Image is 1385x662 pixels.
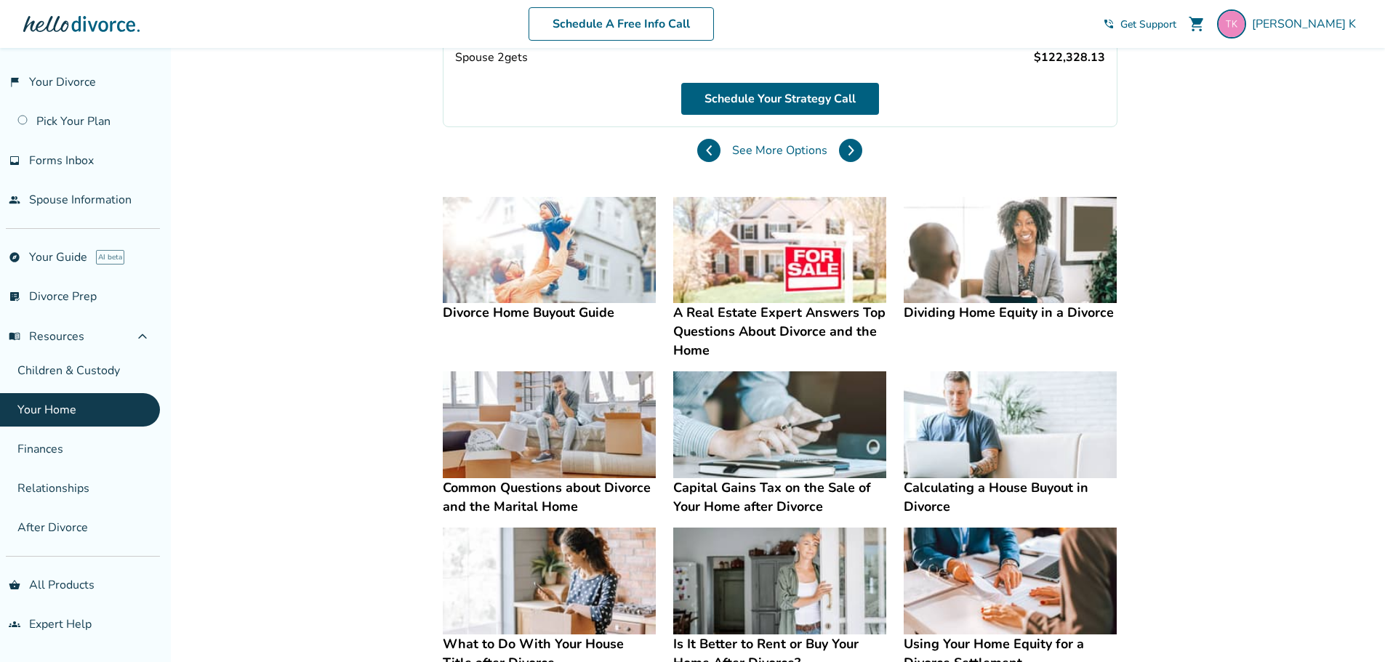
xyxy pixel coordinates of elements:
img: Capital Gains Tax on the Sale of Your Home after Divorce [673,371,886,478]
img: Divorce Home Buyout Guide [443,197,656,304]
span: shopping_basket [9,579,20,591]
span: menu_book [9,331,20,342]
span: groups [9,618,20,630]
span: shopping_cart [1188,15,1205,33]
iframe: Chat Widget [1312,592,1385,662]
img: Is It Better to Rent or Buy Your Home After Divorce? [673,528,886,634]
h4: Divorce Home Buyout Guide [443,303,656,322]
img: tahoebayou@gmail.com [1217,9,1246,39]
h4: Common Questions about Divorce and the Marital Home [443,478,656,516]
img: What to Do With Your House Title after Divorce [443,528,656,634]
span: Get Support [1120,17,1176,31]
span: Forms Inbox [29,153,94,169]
h4: Dividing Home Equity in a Divorce [904,303,1117,322]
span: expand_less [134,328,151,345]
a: A Real Estate Expert Answers Top Questions About Divorce and the HomeA Real Estate Expert Answers... [673,197,886,360]
a: Common Questions about Divorce and the Marital HomeCommon Questions about Divorce and the Marital... [443,371,656,516]
img: Calculating a House Buyout in Divorce [904,371,1117,478]
span: [PERSON_NAME] K [1252,16,1362,32]
span: inbox [9,155,20,166]
a: Divorce Home Buyout GuideDivorce Home Buyout Guide [443,197,656,323]
span: flag_2 [9,76,20,88]
span: people [9,194,20,206]
h4: Capital Gains Tax on the Sale of Your Home after Divorce [673,478,886,516]
a: Schedule Your Strategy Call [681,83,879,115]
span: Resources [9,328,84,344]
span: See More Options [732,142,827,158]
a: Calculating a House Buyout in DivorceCalculating a House Buyout in Divorce [904,371,1117,516]
img: Using Your Home Equity for a Divorce Settlement [904,528,1117,634]
a: Schedule A Free Info Call [529,7,714,41]
a: Capital Gains Tax on the Sale of Your Home after DivorceCapital Gains Tax on the Sale of Your Hom... [673,371,886,516]
span: AI beta [96,250,124,265]
img: A Real Estate Expert Answers Top Questions About Divorce and the Home [673,197,886,304]
h4: A Real Estate Expert Answers Top Questions About Divorce and the Home [673,303,886,360]
img: Common Questions about Divorce and the Marital Home [443,371,656,478]
span: explore [9,251,20,263]
span: phone_in_talk [1103,18,1115,30]
a: phone_in_talkGet Support [1103,17,1176,31]
div: $122,328.13 [1034,49,1105,65]
h4: Calculating a House Buyout in Divorce [904,478,1117,516]
img: Dividing Home Equity in a Divorce [904,197,1117,304]
a: Dividing Home Equity in a DivorceDividing Home Equity in a Divorce [904,197,1117,323]
div: Spouse 2 gets [455,49,528,65]
span: list_alt_check [9,291,20,302]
